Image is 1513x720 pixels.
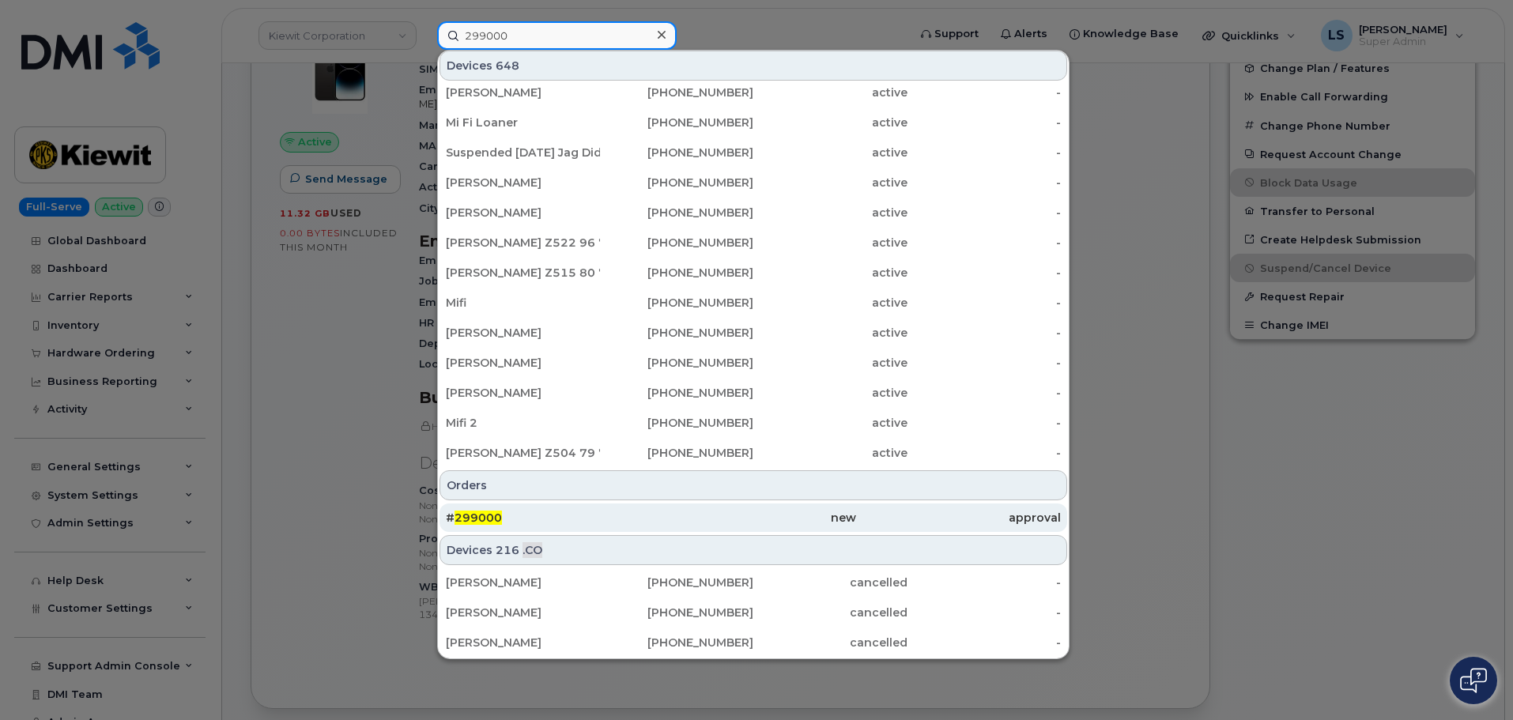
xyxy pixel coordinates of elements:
[651,510,855,526] div: new
[753,295,907,311] div: active
[907,575,1062,590] div: -
[446,295,600,311] div: Mifi
[446,510,651,526] div: #
[753,85,907,100] div: active
[440,598,1067,627] a: [PERSON_NAME][PHONE_NUMBER]cancelled-
[600,115,754,130] div: [PHONE_NUMBER]
[600,445,754,461] div: [PHONE_NUMBER]
[907,85,1062,100] div: -
[600,325,754,341] div: [PHONE_NUMBER]
[440,568,1067,597] a: [PERSON_NAME][PHONE_NUMBER]cancelled-
[753,385,907,401] div: active
[446,385,600,401] div: [PERSON_NAME]
[600,235,754,251] div: [PHONE_NUMBER]
[446,175,600,190] div: [PERSON_NAME]
[753,415,907,431] div: active
[440,198,1067,227] a: [PERSON_NAME][PHONE_NUMBER]active-
[440,78,1067,107] a: [PERSON_NAME][PHONE_NUMBER]active-
[440,439,1067,467] a: [PERSON_NAME] Z504 79 7813[PHONE_NUMBER]active-
[753,145,907,160] div: active
[496,58,519,74] span: 648
[907,635,1062,650] div: -
[907,605,1062,620] div: -
[446,575,600,590] div: [PERSON_NAME]
[440,503,1067,532] a: #299000newapproval
[437,21,677,50] input: Find something...
[753,235,907,251] div: active
[446,415,600,431] div: Mifi 2
[600,575,754,590] div: [PHONE_NUMBER]
[753,115,907,130] div: active
[856,510,1061,526] div: approval
[753,325,907,341] div: active
[907,175,1062,190] div: -
[446,85,600,100] div: [PERSON_NAME]
[600,635,754,650] div: [PHONE_NUMBER]
[600,175,754,190] div: [PHONE_NUMBER]
[753,445,907,461] div: active
[446,145,600,160] div: Suspended [DATE] Jag Did We Getback?
[600,85,754,100] div: [PHONE_NUMBER]
[1460,668,1487,693] img: Open chat
[600,605,754,620] div: [PHONE_NUMBER]
[907,445,1062,461] div: -
[907,235,1062,251] div: -
[440,51,1067,81] div: Devices
[440,288,1067,317] a: Mifi[PHONE_NUMBER]active-
[753,605,907,620] div: cancelled
[907,295,1062,311] div: -
[455,511,502,525] span: 299000
[907,385,1062,401] div: -
[600,415,754,431] div: [PHONE_NUMBER]
[440,138,1067,167] a: Suspended [DATE] Jag Did We Getback?[PHONE_NUMBER]active-
[907,415,1062,431] div: -
[907,205,1062,221] div: -
[753,355,907,371] div: active
[907,145,1062,160] div: -
[446,115,600,130] div: Mi Fi Loaner
[907,325,1062,341] div: -
[440,535,1067,565] div: Devices
[753,575,907,590] div: cancelled
[440,319,1067,347] a: [PERSON_NAME][PHONE_NUMBER]active-
[440,379,1067,407] a: [PERSON_NAME][PHONE_NUMBER]active-
[600,205,754,221] div: [PHONE_NUMBER]
[753,205,907,221] div: active
[440,349,1067,377] a: [PERSON_NAME][PHONE_NUMBER]active-
[446,265,600,281] div: [PERSON_NAME] Z515 80 7530
[446,355,600,371] div: [PERSON_NAME]
[440,258,1067,287] a: [PERSON_NAME] Z515 80 7530[PHONE_NUMBER]active-
[496,542,519,558] span: 216
[440,228,1067,257] a: [PERSON_NAME] Z522 96 7306[PHONE_NUMBER]active-
[523,542,542,558] span: .CO
[446,235,600,251] div: [PERSON_NAME] Z522 96 7306
[446,605,600,620] div: [PERSON_NAME]
[446,635,600,650] div: [PERSON_NAME]
[600,355,754,371] div: [PHONE_NUMBER]
[600,385,754,401] div: [PHONE_NUMBER]
[600,145,754,160] div: [PHONE_NUMBER]
[440,628,1067,657] a: [PERSON_NAME][PHONE_NUMBER]cancelled-
[753,175,907,190] div: active
[753,635,907,650] div: cancelled
[600,295,754,311] div: [PHONE_NUMBER]
[907,355,1062,371] div: -
[446,325,600,341] div: [PERSON_NAME]
[907,115,1062,130] div: -
[440,108,1067,137] a: Mi Fi Loaner[PHONE_NUMBER]active-
[440,470,1067,500] div: Orders
[440,409,1067,437] a: Mifi 2[PHONE_NUMBER]active-
[600,265,754,281] div: [PHONE_NUMBER]
[753,265,907,281] div: active
[446,205,600,221] div: [PERSON_NAME]
[446,445,600,461] div: [PERSON_NAME] Z504 79 7813
[907,265,1062,281] div: -
[440,168,1067,197] a: [PERSON_NAME][PHONE_NUMBER]active-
